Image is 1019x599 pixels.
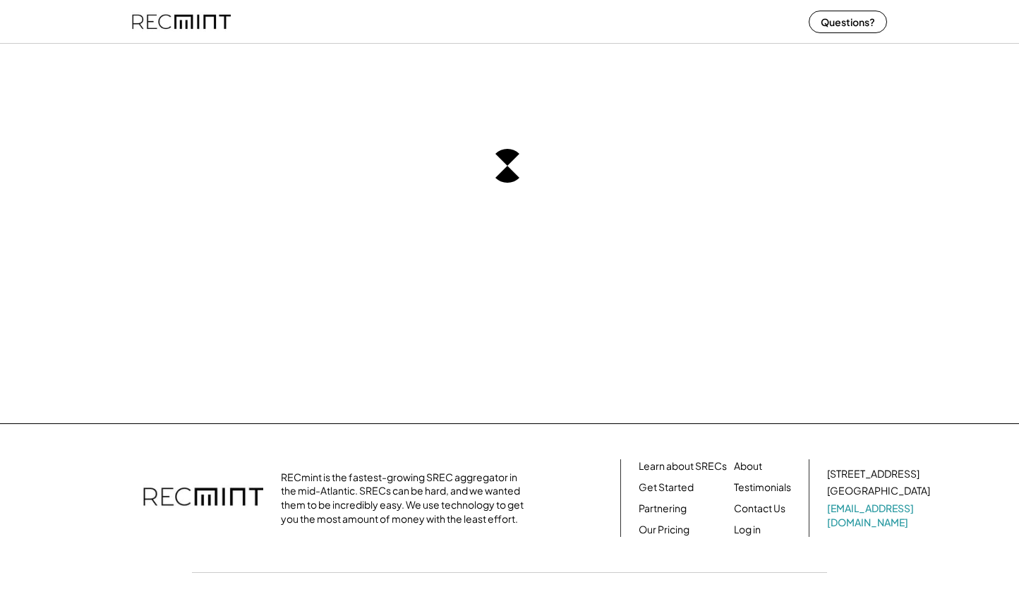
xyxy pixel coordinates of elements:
[639,523,689,537] a: Our Pricing
[734,523,761,537] a: Log in
[827,484,930,498] div: [GEOGRAPHIC_DATA]
[132,3,231,40] img: recmint-logotype%403x%20%281%29.jpeg
[143,473,263,523] img: recmint-logotype%403x.png
[639,459,727,473] a: Learn about SRECs
[281,471,531,526] div: RECmint is the fastest-growing SREC aggregator in the mid-Atlantic. SRECs can be hard, and we wan...
[809,11,887,33] button: Questions?
[734,459,762,473] a: About
[639,502,687,516] a: Partnering
[734,502,785,516] a: Contact Us
[639,480,694,495] a: Get Started
[827,467,919,481] div: [STREET_ADDRESS]
[734,480,791,495] a: Testimonials
[827,502,933,529] a: [EMAIL_ADDRESS][DOMAIN_NAME]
